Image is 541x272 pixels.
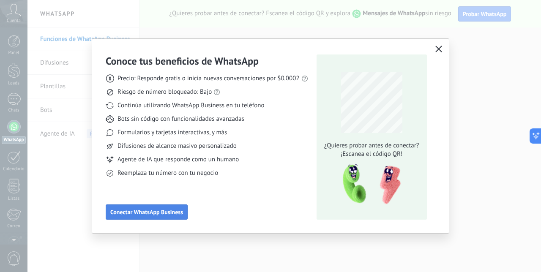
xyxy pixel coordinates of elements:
span: Formularios y tarjetas interactivas, y más [117,128,227,137]
button: Conectar WhatsApp Business [106,204,188,220]
h3: Conoce tus beneficios de WhatsApp [106,54,259,68]
span: Continúa utilizando WhatsApp Business en tu teléfono [117,101,264,110]
span: Bots sin código con funcionalidades avanzadas [117,115,244,123]
span: Conectar WhatsApp Business [110,209,183,215]
span: ¡Escanea el código QR! [322,150,421,158]
span: Precio: Responde gratis o inicia nuevas conversaciones por $0.0002 [117,74,300,83]
img: qr-pic-1x.png [336,162,402,207]
span: Difusiones de alcance masivo personalizado [117,142,237,150]
span: Agente de IA que responde como un humano [117,155,239,164]
span: Reemplaza tu número con tu negocio [117,169,218,177]
span: Riesgo de número bloqueado: Bajo [117,88,212,96]
span: ¿Quieres probar antes de conectar? [322,141,421,150]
